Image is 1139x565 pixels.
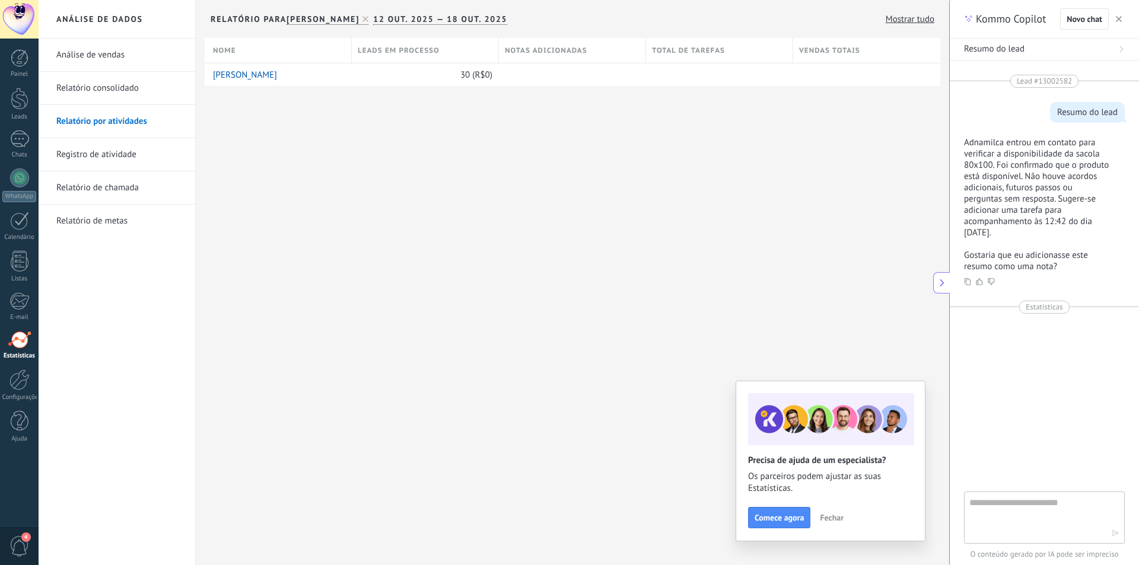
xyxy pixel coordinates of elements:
button: Fechar [815,509,849,526]
span: Estatísticas [1026,301,1062,313]
button: Novo chat [1060,8,1109,30]
div: Ajuda [2,435,37,443]
div: Painel [2,71,37,78]
span: Novo chat [1067,15,1102,23]
div: Calendário [2,234,37,241]
span: 4 [21,532,31,542]
div: Estatísticas [2,352,37,360]
p: Adnamilca entrou em contato para verificar a disponibilidade da sacola 80x100. Foi confirmado que... [964,137,1111,238]
li: Relatório consolidado [39,72,195,105]
span: Vendas totais [799,45,860,56]
button: Comece agora [748,507,810,528]
div: Listas [2,275,37,283]
span: Leads em processo [358,45,440,56]
span: [PERSON_NAME] [287,14,368,25]
li: Relatório de chamada [39,171,195,205]
li: Registro de atividade [39,138,195,171]
li: Relatório por atividades [39,105,195,138]
span: Resumo do lead [964,43,1025,55]
a: Mostrar tudo [886,14,934,25]
div: Chats [2,151,37,159]
li: Relatório de metas [39,205,195,237]
span: Nome [213,45,236,56]
div: WhatsApp [2,191,36,202]
span: O conteúdo gerado por IA pode ser impreciso [964,548,1125,560]
span: 30 [460,69,470,80]
li: Análise de vendas [39,39,195,72]
span: 12 out. 2025 — 18 out. 2025 [373,14,507,25]
h2: Precisa de ajuda de um especialista? [748,455,913,466]
a: Relatório consolidado [56,72,183,105]
a: Registro de atividade [56,138,183,171]
span: Notas adicionadas [505,45,587,56]
a: Relatório de chamada [56,171,183,205]
span: Kommo Copilot [976,12,1046,26]
span: Fechar [820,513,844,522]
span: Total de Tarefas [652,45,725,56]
a: Relatório por atividades [56,105,183,138]
p: Gostaria que eu adicionasse este resumo como uma nota? [964,250,1111,272]
a: Análise de vendas [56,39,183,72]
a: [PERSON_NAME] [213,69,277,81]
span: Os parceiros podem ajustar as suas Estatísticas. [748,471,913,494]
a: Relatório de metas [56,205,183,238]
span: (R$0) [472,69,492,80]
span: Lead #13002582 [1017,75,1072,87]
span: Comece agora [755,513,804,522]
div: Configurações [2,394,37,401]
button: Resumo do lead [950,39,1139,60]
div: Resumo do lead [1057,107,1118,118]
div: E-mail [2,314,37,321]
div: Leads [2,113,37,121]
